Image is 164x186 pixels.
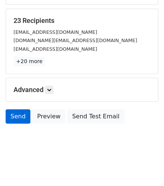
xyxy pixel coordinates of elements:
iframe: Chat Widget [126,150,164,186]
h5: Advanced [14,86,150,94]
a: Send [6,109,30,124]
a: Preview [32,109,65,124]
a: Send Test Email [67,109,124,124]
small: [DOMAIN_NAME][EMAIL_ADDRESS][DOMAIN_NAME] [14,38,137,43]
h5: 23 Recipients [14,17,150,25]
small: [EMAIL_ADDRESS][DOMAIN_NAME] [14,29,97,35]
small: [EMAIL_ADDRESS][DOMAIN_NAME] [14,46,97,52]
a: +20 more [14,57,45,66]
